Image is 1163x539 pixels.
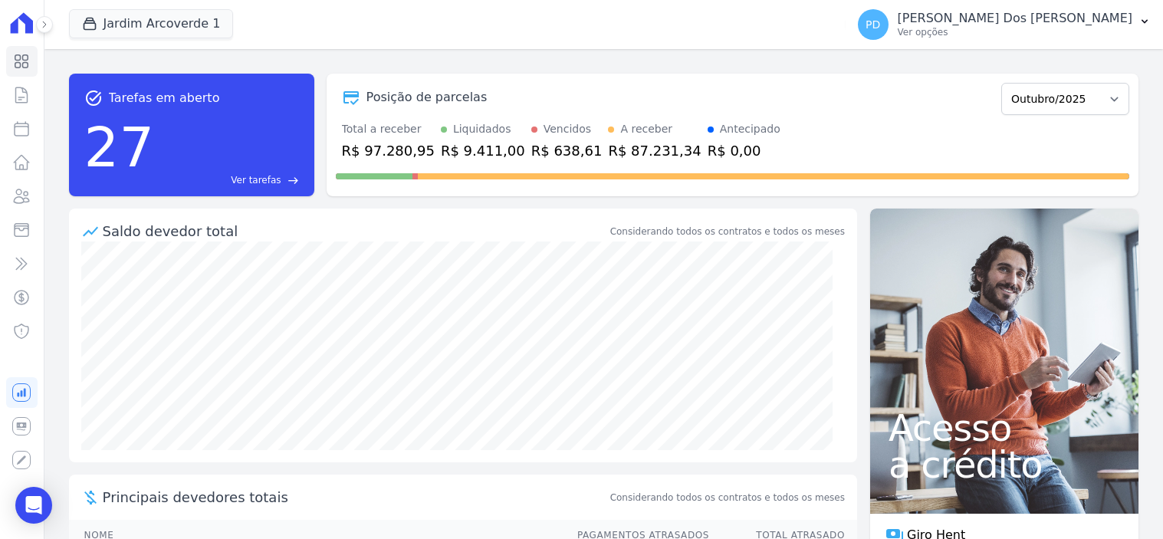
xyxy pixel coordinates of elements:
button: PD [PERSON_NAME] Dos [PERSON_NAME] Ver opções [846,3,1163,46]
div: A receber [620,121,672,137]
div: Considerando todos os contratos e todos os meses [610,225,845,238]
p: [PERSON_NAME] Dos [PERSON_NAME] [898,11,1132,26]
span: Ver tarefas [231,173,281,187]
button: Jardim Arcoverde 1 [69,9,234,38]
p: Ver opções [898,26,1132,38]
div: R$ 0,00 [708,140,780,161]
div: Open Intercom Messenger [15,487,52,524]
div: Saldo devedor total [103,221,607,242]
div: Liquidados [453,121,511,137]
div: Vencidos [544,121,591,137]
span: a crédito [889,446,1120,483]
span: Acesso [889,409,1120,446]
div: R$ 638,61 [531,140,603,161]
div: R$ 97.280,95 [342,140,435,161]
span: Considerando todos os contratos e todos os meses [610,491,845,504]
div: Posição de parcelas [366,88,488,107]
span: Tarefas em aberto [109,89,220,107]
div: Antecipado [720,121,780,137]
div: Total a receber [342,121,435,137]
div: R$ 9.411,00 [441,140,525,161]
div: R$ 87.231,34 [608,140,701,161]
span: task_alt [84,89,103,107]
span: Principais devedores totais [103,487,607,508]
span: east [287,175,299,186]
span: PD [866,19,880,30]
div: 27 [84,107,155,187]
a: Ver tarefas east [160,173,298,187]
